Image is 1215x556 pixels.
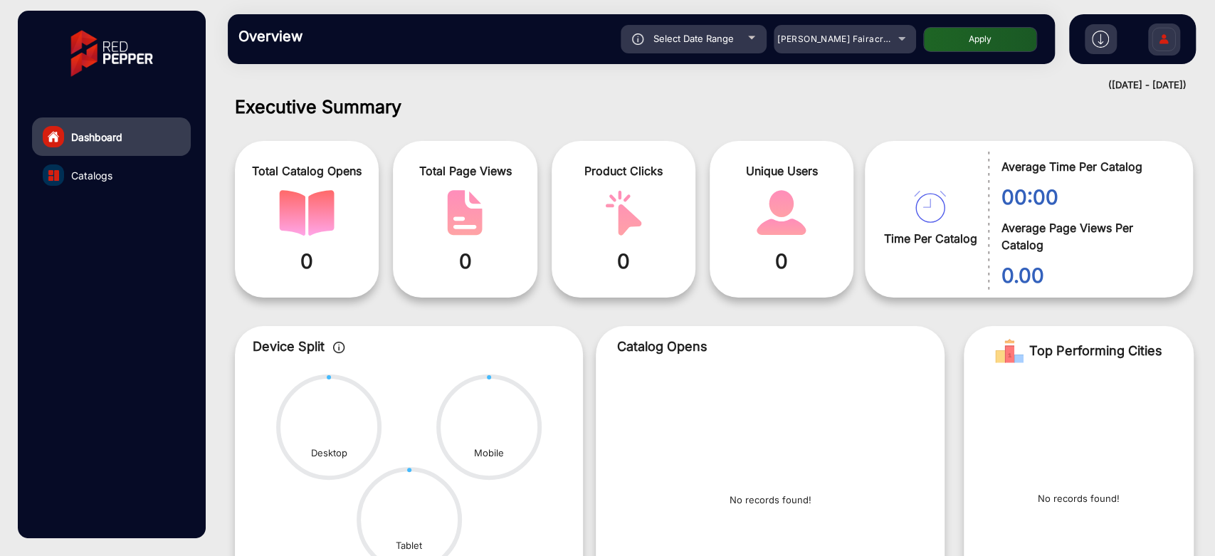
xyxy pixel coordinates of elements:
img: vmg-logo [61,18,163,89]
span: 0.00 [1001,261,1172,290]
span: Average Page Views Per Catalog [1001,219,1172,253]
span: Catalogs [71,168,112,183]
span: Device Split [253,339,325,354]
div: Mobile [474,446,504,461]
img: h2download.svg [1092,31,1109,48]
div: Tablet [396,539,422,553]
span: Total Page Views [404,162,526,179]
a: Dashboard [32,117,191,156]
img: catalog [596,190,651,236]
p: No records found! [730,493,811,508]
span: Total Catalog Opens [246,162,368,179]
img: Rank image [995,337,1024,365]
div: ([DATE] - [DATE]) [214,78,1187,93]
span: 0 [246,246,368,276]
p: No records found! [1038,492,1120,506]
span: Average Time Per Catalog [1001,158,1172,175]
span: Dashboard [71,130,122,145]
p: Catalog Opens [617,337,923,356]
span: Top Performing Cities [1029,337,1162,365]
img: home [47,130,60,143]
span: Select Date Range [653,33,734,44]
span: 0 [404,246,526,276]
img: icon [333,342,345,353]
span: 0 [720,246,843,276]
span: 00:00 [1001,182,1172,212]
span: 0 [562,246,685,276]
img: Sign%20Up.svg [1149,16,1179,66]
span: Product Clicks [562,162,685,179]
button: Apply [923,27,1037,52]
img: catalog [48,170,59,181]
img: icon [632,33,644,45]
img: catalog [279,190,335,236]
h1: Executive Summary [235,96,1194,117]
span: Unique Users [720,162,843,179]
span: [PERSON_NAME] Fairacre Farms [777,33,918,44]
img: catalog [914,191,946,223]
img: catalog [437,190,493,236]
h3: Overview [238,28,438,45]
div: Desktop [311,446,347,461]
a: Catalogs [32,156,191,194]
img: catalog [754,190,809,236]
